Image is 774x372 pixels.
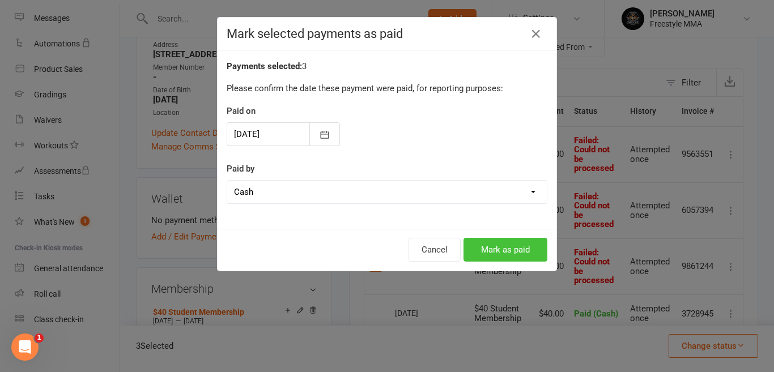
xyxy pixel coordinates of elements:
iframe: Intercom live chat [11,333,39,361]
button: Close [527,25,545,43]
label: Paid by [227,162,254,176]
button: Cancel [409,238,461,262]
button: Mark as paid [463,238,547,262]
strong: Payments selected: [227,61,302,71]
div: 3 [227,59,547,73]
h4: Mark selected payments as paid [227,27,547,41]
label: Paid on [227,104,256,118]
span: 1 [35,333,44,343]
p: Please confirm the date these payment were paid, for reporting purposes: [227,82,547,95]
